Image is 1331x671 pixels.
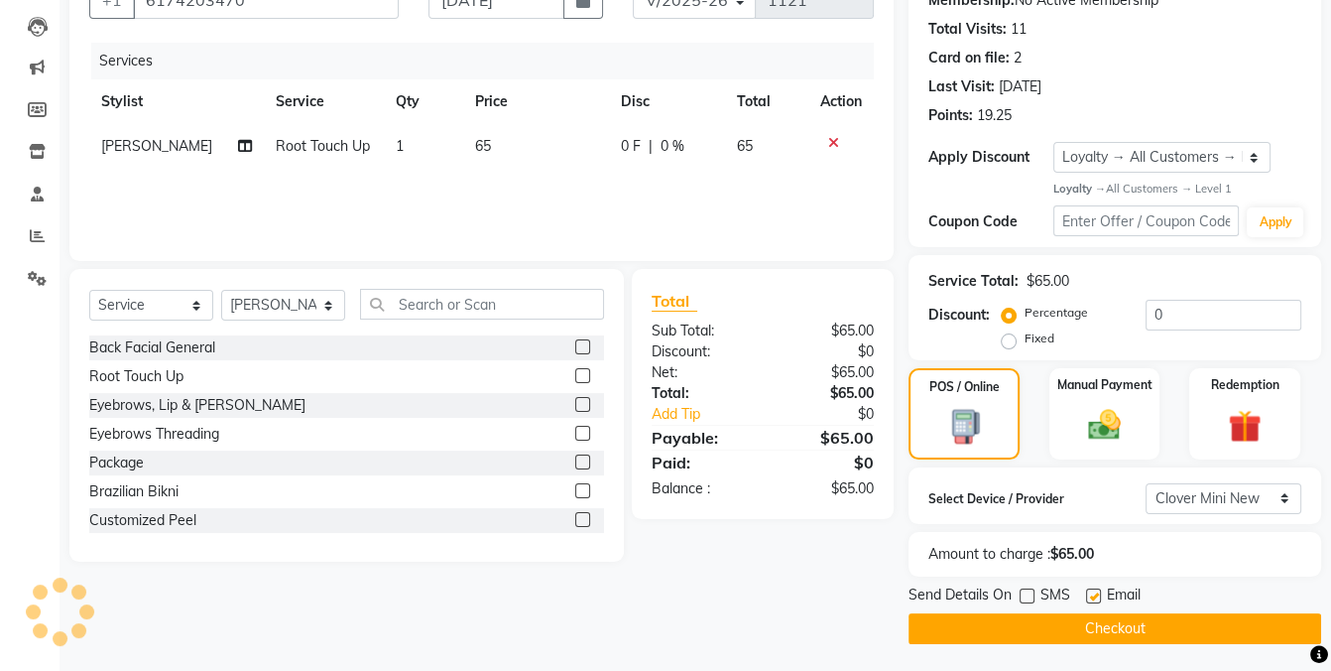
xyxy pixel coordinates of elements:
[1050,545,1094,563] b: $65.00
[1053,182,1106,196] strong: Loyalty →
[637,383,763,404] div: Total:
[89,453,144,473] div: Package
[928,48,1010,68] div: Card on file:
[908,585,1012,609] span: Send Details On
[637,426,763,450] div: Payable:
[1040,585,1070,609] span: SMS
[652,291,697,312] span: Total
[1025,304,1088,322] label: Percentage
[928,147,1052,168] div: Apply Discount
[725,79,808,124] th: Total
[475,137,491,155] span: 65
[763,321,889,341] div: $65.00
[91,43,889,79] div: Services
[784,404,889,425] div: $0
[648,136,652,157] span: |
[660,136,683,157] span: 0 %
[620,136,640,157] span: 0 F
[89,424,219,445] div: Eyebrows Threading
[1210,376,1278,394] label: Redemption
[763,451,889,474] div: $0
[999,76,1041,97] div: [DATE]
[360,289,604,320] input: Search or Scan
[637,404,784,425] a: Add Tip
[1107,585,1141,609] span: Email
[928,211,1052,232] div: Coupon Code
[763,478,889,499] div: $65.00
[89,366,183,387] div: Root Touch Up
[977,105,1012,126] div: 19.25
[1027,271,1069,292] div: $65.00
[928,19,1007,40] div: Total Visits:
[637,478,763,499] div: Balance :
[913,544,1316,565] div: Amount to charge :
[939,408,990,445] img: _pos-terminal.svg
[928,271,1019,292] div: Service Total:
[928,490,1146,508] label: Select Device / Provider
[1053,205,1240,236] input: Enter Offer / Coupon Code
[396,137,404,155] span: 1
[89,79,264,124] th: Stylist
[89,481,179,502] div: Brazilian Bikni
[463,79,608,124] th: Price
[1011,19,1027,40] div: 11
[928,305,990,326] div: Discount:
[637,341,763,362] div: Discount:
[264,79,384,124] th: Service
[908,613,1321,644] button: Checkout
[1014,48,1022,68] div: 2
[1025,330,1054,347] label: Fixed
[1056,376,1151,394] label: Manual Payment
[763,362,889,383] div: $65.00
[1078,406,1132,444] img: _cash.svg
[763,426,889,450] div: $65.00
[608,79,725,124] th: Disc
[637,362,763,383] div: Net:
[101,137,212,155] span: [PERSON_NAME]
[637,321,763,341] div: Sub Total:
[763,341,889,362] div: $0
[89,510,196,531] div: Customized Peel
[929,378,1000,396] label: POS / Online
[1053,181,1301,198] div: All Customers → Level 1
[928,105,973,126] div: Points:
[1247,207,1303,237] button: Apply
[928,76,995,97] div: Last Visit:
[1218,406,1271,447] img: _gift.svg
[89,337,215,358] div: Back Facial General
[808,79,874,124] th: Action
[89,395,305,416] div: Eyebrows, Lip & [PERSON_NAME]
[763,383,889,404] div: $65.00
[737,137,753,155] span: 65
[276,137,370,155] span: Root Touch Up
[384,79,463,124] th: Qty
[637,451,763,474] div: Paid:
